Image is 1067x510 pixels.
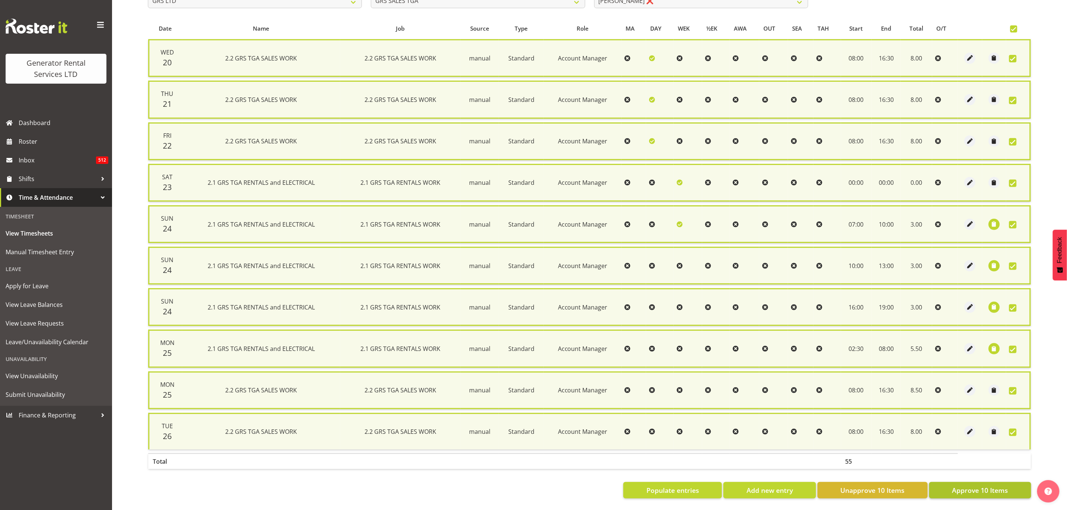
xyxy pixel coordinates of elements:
span: manual [469,345,490,353]
span: Manual Timesheet Entry [6,246,106,258]
div: DAY [650,24,669,33]
td: 8.50 [901,371,932,409]
span: 2.1 GRS TGA RENTALS WORK [360,303,440,311]
span: 2.2 GRS TGA SALES WORK [226,96,297,104]
td: Standard [499,39,544,77]
span: 24 [163,223,172,234]
td: Standard [499,247,544,284]
td: 08:00 [841,371,872,409]
span: 2.1 GRS TGA RENTALS WORK [360,178,440,187]
td: 07:00 [841,205,872,243]
span: Account Manager [558,220,608,228]
td: Standard [499,288,544,326]
td: Standard [499,413,544,450]
span: 2.1 GRS TGA RENTALS WORK [360,262,440,270]
th: Total [148,453,182,469]
span: Account Manager [558,345,608,353]
a: Leave/Unavailability Calendar [2,333,110,351]
span: View Timesheets [6,228,106,239]
span: Add new entry [747,485,793,495]
img: Rosterit website logo [6,19,67,34]
img: help-xxl-2.png [1045,488,1052,495]
span: 2.2 GRS TGA SALES WORK [226,137,297,145]
span: Roster [19,136,108,147]
td: 08:00 [841,81,872,118]
td: 00:00 [841,164,872,202]
td: 8.00 [901,39,932,77]
button: Add new entry [723,482,816,498]
a: Manual Timesheet Entry [2,243,110,261]
span: View Unavailability [6,370,106,382]
span: Account Manager [558,178,608,187]
td: 16:30 [872,39,901,77]
div: Type [503,24,539,33]
div: Generator Rental Services LTD [13,57,99,80]
div: Unavailability [2,351,110,367]
div: Start [845,24,867,33]
span: manual [469,54,490,62]
span: Sun [161,214,173,223]
td: 08:00 [841,39,872,77]
td: 3.00 [901,247,932,284]
td: 16:30 [872,413,901,450]
td: Standard [499,330,544,367]
div: Job [345,24,456,33]
span: Populate entries [646,485,699,495]
button: Approve 10 Items [929,482,1031,498]
span: Account Manager [558,427,608,436]
div: End [876,24,896,33]
span: 2.2 GRS TGA SALES WORK [226,386,297,394]
span: 2.2 GRS TGA SALES WORK [365,54,436,62]
span: 2.1 GRS TGA RENTALS and ELECTRICAL [208,178,315,187]
span: Finance & Reporting [19,410,97,421]
button: Feedback - Show survey [1053,230,1067,280]
div: Role [548,24,617,33]
span: Dashboard [19,117,108,128]
a: View Leave Balances [2,295,110,314]
span: 23 [163,182,172,192]
span: manual [469,178,490,187]
div: Timesheet [2,209,110,224]
td: 08:00 [841,122,872,160]
a: Submit Unavailability [2,385,110,404]
span: Account Manager [558,96,608,104]
span: 2.1 GRS TGA RENTALS WORK [360,220,440,228]
div: OUT [764,24,784,33]
span: 2.1 GRS TGA RENTALS and ELECTRICAL [208,262,315,270]
a: View Unavailability [2,367,110,385]
td: 8.00 [901,81,932,118]
span: 21 [163,99,172,109]
span: 2.2 GRS TGA SALES WORK [226,427,297,436]
td: 0.00 [901,164,932,202]
td: 3.00 [901,205,932,243]
span: 2.1 GRS TGA RENTALS and ELECTRICAL [208,345,315,353]
span: 2.2 GRS TGA SALES WORK [365,386,436,394]
span: 22 [163,140,172,151]
span: manual [469,303,490,311]
div: O/T [936,24,954,33]
span: 2.2 GRS TGA SALES WORK [365,96,436,104]
a: Apply for Leave [2,277,110,295]
td: 16:30 [872,81,901,118]
span: Approve 10 Items [952,485,1008,495]
td: 10:00 [841,247,872,284]
div: MA [626,24,642,33]
span: Account Manager [558,137,608,145]
span: Thu [161,90,173,98]
span: Sat [162,173,173,181]
span: Sun [161,256,173,264]
span: Account Manager [558,303,608,311]
td: 8.00 [901,413,932,450]
span: Apply for Leave [6,280,106,292]
div: Date [152,24,178,33]
span: Tue [162,422,173,430]
td: 13:00 [872,247,901,284]
span: 26 [163,431,172,441]
span: 2.1 GRS TGA RENTALS and ELECTRICAL [208,303,315,311]
td: 10:00 [872,205,901,243]
span: Account Manager [558,54,608,62]
td: Standard [499,205,544,243]
td: 5.50 [901,330,932,367]
div: Source [465,24,494,33]
td: 16:30 [872,122,901,160]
